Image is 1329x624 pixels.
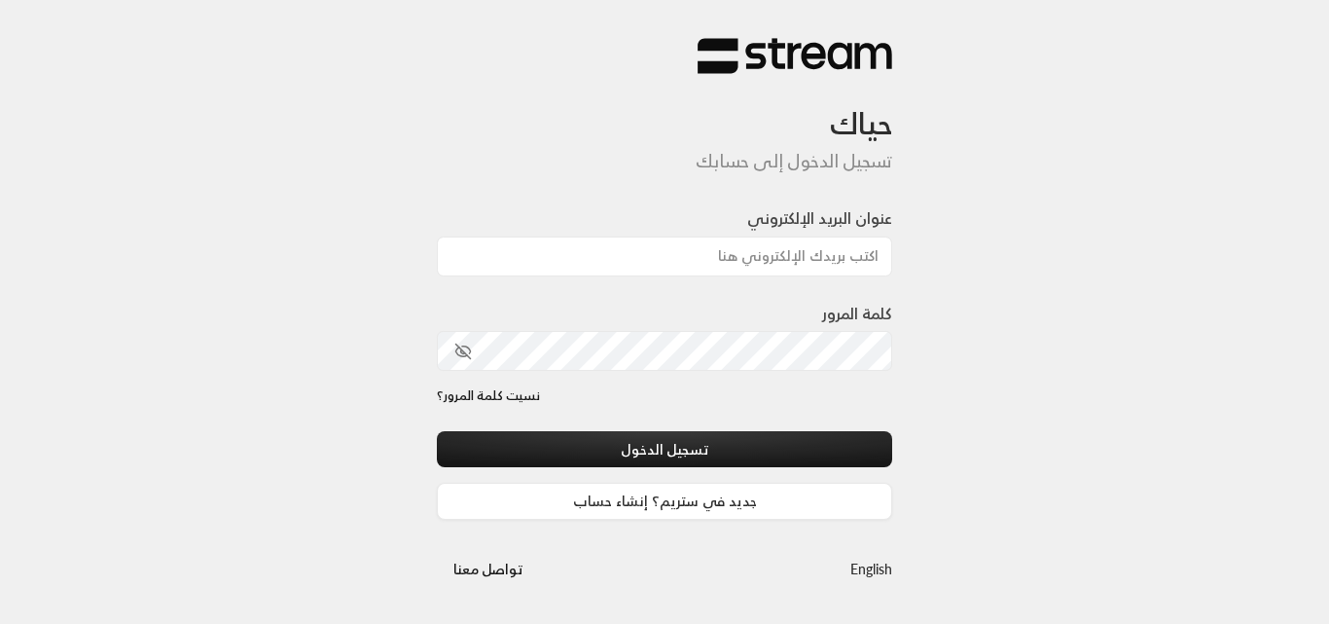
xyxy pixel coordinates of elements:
h3: حياك [437,75,892,142]
button: تسجيل الدخول [437,431,892,467]
a: تواصل معنا [437,557,539,581]
button: تواصل معنا [437,551,539,587]
h5: تسجيل الدخول إلى حسابك [437,151,892,172]
img: Stream Logo [698,37,892,75]
a: جديد في ستريم؟ إنشاء حساب [437,483,892,519]
a: نسيت كلمة المرور؟ [437,386,540,406]
button: toggle password visibility [447,335,480,368]
label: عنوان البريد الإلكتروني [747,206,892,230]
input: اكتب بريدك الإلكتروني هنا [437,237,892,276]
a: English [850,551,892,587]
label: كلمة المرور [822,302,892,325]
